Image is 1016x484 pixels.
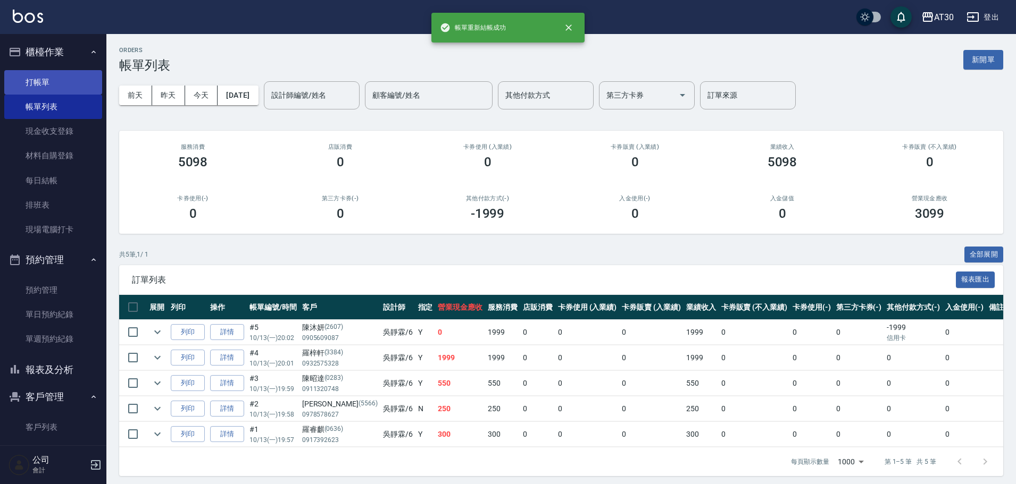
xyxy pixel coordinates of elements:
th: 卡券販賣 (入業績) [619,295,684,320]
button: 全部展開 [964,247,1004,263]
a: 客戶列表 [4,415,102,439]
span: 帳單重新結帳成功 [440,22,506,33]
td: 0 [555,345,620,370]
td: 1999 [485,345,520,370]
th: 店販消費 [520,295,555,320]
td: 0 [619,345,684,370]
h3: 0 [337,206,344,221]
a: 排班表 [4,193,102,217]
td: 0 [520,396,555,421]
td: #1 [247,422,299,447]
td: 0 [834,371,885,396]
button: 列印 [171,426,205,443]
th: 卡券使用 (入業績) [555,295,620,320]
td: 250 [435,396,485,421]
h3: 0 [779,206,786,221]
a: 預約管理 [4,278,102,302]
a: 詳情 [210,324,244,341]
a: 客資篩選匯出 [4,439,102,464]
h3: 5098 [768,155,797,169]
td: N [415,396,436,421]
p: 10/13 (一) 19:57 [249,435,297,445]
a: 單週預約紀錄 [4,327,102,351]
td: 0 [619,371,684,396]
h5: 公司 [32,455,87,465]
a: 詳情 [210,401,244,417]
td: Y [415,422,436,447]
div: 羅梓軒 [302,347,378,359]
td: 550 [485,371,520,396]
th: 展開 [147,295,168,320]
a: 詳情 [210,426,244,443]
td: 0 [719,320,790,345]
td: 1999 [684,345,719,370]
a: 詳情 [210,375,244,392]
p: 會計 [32,465,87,475]
td: 1999 [684,320,719,345]
td: 0 [520,320,555,345]
h2: 店販消費 [279,143,401,150]
td: 250 [684,396,719,421]
td: 550 [435,371,485,396]
button: expand row [149,350,165,366]
td: 0 [619,422,684,447]
td: 0 [834,396,885,421]
td: 250 [485,396,520,421]
button: expand row [149,375,165,391]
div: 陳沐妍 [302,322,378,333]
td: 0 [943,371,986,396]
td: 0 [943,422,986,447]
h3: 0 [631,206,639,221]
img: Logo [13,10,43,23]
th: 服務消費 [485,295,520,320]
a: 單日預約紀錄 [4,302,102,327]
h3: 0 [926,155,934,169]
th: 業績收入 [684,295,719,320]
td: 0 [943,320,986,345]
button: AT30 [917,6,958,28]
td: 0 [719,345,790,370]
button: 昨天 [152,86,185,105]
span: 訂單列表 [132,275,956,285]
h3: 3099 [915,206,945,221]
td: 550 [684,371,719,396]
th: 入金使用(-) [943,295,986,320]
td: 0 [943,396,986,421]
p: (3384) [324,347,344,359]
h2: 其他付款方式(-) [427,195,548,202]
p: (0636) [324,424,344,435]
p: (5566) [359,398,378,410]
td: 0 [719,396,790,421]
h3: 0 [484,155,492,169]
td: 吳靜霖 /6 [380,320,415,345]
button: expand row [149,324,165,340]
h3: 0 [337,155,344,169]
td: 吳靜霖 /6 [380,371,415,396]
p: 0905609087 [302,333,378,343]
td: 0 [719,371,790,396]
td: 1999 [485,320,520,345]
td: 吳靜霖 /6 [380,396,415,421]
td: #2 [247,396,299,421]
h3: 0 [631,155,639,169]
td: #5 [247,320,299,345]
p: (2607) [324,322,344,333]
div: AT30 [934,11,954,24]
a: 帳單列表 [4,95,102,119]
h2: 入金使用(-) [574,195,696,202]
div: 1000 [834,447,868,476]
td: 0 [619,320,684,345]
td: 0 [520,422,555,447]
td: 吳靜霖 /6 [380,345,415,370]
td: 0 [790,345,834,370]
th: 第三方卡券(-) [834,295,885,320]
td: 0 [834,422,885,447]
a: 每日結帳 [4,168,102,193]
h3: 5098 [178,155,208,169]
td: Y [415,371,436,396]
div: [PERSON_NAME] [302,398,378,410]
button: 櫃檯作業 [4,38,102,66]
a: 打帳單 [4,70,102,95]
button: close [557,16,580,39]
td: 300 [435,422,485,447]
